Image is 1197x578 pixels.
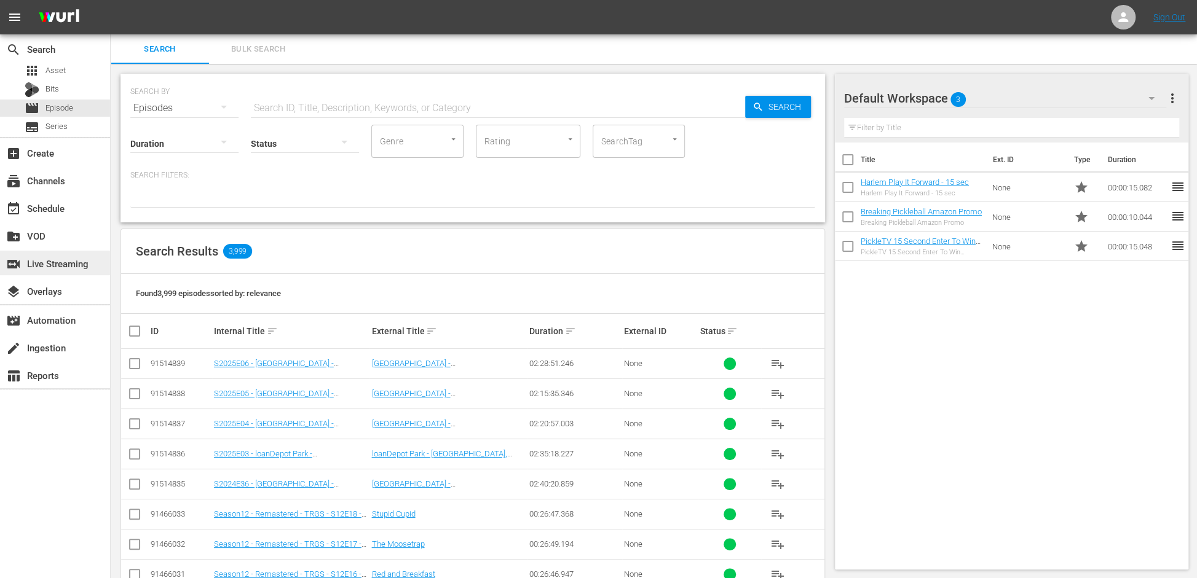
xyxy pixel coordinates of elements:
[151,539,210,549] div: 91466032
[6,229,21,244] span: VOD
[1170,238,1185,253] span: reorder
[763,529,792,559] button: playlist_add
[223,244,252,259] span: 3,999
[1100,143,1174,177] th: Duration
[45,120,68,133] span: Series
[136,244,218,259] span: Search Results
[214,389,366,407] a: S2025E05 - [GEOGRAPHIC_DATA] - [GEOGRAPHIC_DATA], [GEOGRAPHIC_DATA]
[987,202,1069,232] td: None
[770,416,785,431] span: playlist_add
[25,82,39,97] div: Bits
[1164,91,1179,106] span: more_vert
[950,87,966,112] span: 3
[45,102,73,114] span: Episode
[371,509,415,518] a: Stupid Cupid
[986,143,1067,177] th: Ext. ID
[371,449,512,467] a: loanDepot Park - [GEOGRAPHIC_DATA], [GEOGRAPHIC_DATA]
[214,324,368,338] div: Internal Title
[529,389,620,398] div: 02:15:35.346
[770,507,785,521] span: playlist_add
[30,3,89,32] img: ans4CAIJ8jUAAAAAAAAAAAAAAAAAAAAAAAAgQb4GAAAAAAAAAAAAAAAAAAAAAAAAJMjXAAAAAAAAAAAAAAAAAAAAAAAAgAT5G...
[861,143,986,177] th: Title
[727,326,738,337] span: sort
[6,341,21,356] span: Ingestion
[214,359,366,377] a: S2025E06 - [GEOGRAPHIC_DATA] - [GEOGRAPHIC_DATA], [GEOGRAPHIC_DATA]
[214,509,366,528] a: Season12 - Remastered - TRGS - S12E18 - Stupid Cupid
[1102,202,1170,232] td: 00:00:10.044
[861,178,969,187] a: Harlem Play It Forward - 15 sec
[216,42,300,57] span: Bulk Search
[371,419,524,437] a: [GEOGRAPHIC_DATA] - [GEOGRAPHIC_DATA], [GEOGRAPHIC_DATA]
[1102,232,1170,261] td: 00:00:15.048
[1066,143,1100,177] th: Type
[151,326,210,336] div: ID
[861,219,982,227] div: Breaking Pickleball Amazon Promo
[1102,173,1170,202] td: 00:00:15.082
[45,83,59,95] span: Bits
[1073,180,1088,195] span: Promo
[861,207,982,216] a: Breaking Pickleball Amazon Promo
[861,236,981,255] a: PickleTV 15 Second Enter To Win Bumper V2
[6,201,21,216] span: Schedule
[564,133,576,145] button: Open
[25,101,39,115] span: Episode
[529,539,620,549] div: 00:26:49.194
[763,469,792,499] button: playlist_add
[745,96,811,118] button: Search
[214,539,366,558] a: Season12 - Remastered - TRGS - S12E17 - The Moosetrap
[371,389,524,407] a: [GEOGRAPHIC_DATA] - [GEOGRAPHIC_DATA], [GEOGRAPHIC_DATA]
[267,326,278,337] span: sort
[1164,84,1179,113] button: more_vert
[151,359,210,368] div: 91514839
[529,359,620,368] div: 02:28:51.246
[6,284,21,299] span: Overlays
[529,449,620,458] div: 02:35:18.227
[151,419,210,428] div: 91514837
[987,232,1069,261] td: None
[565,326,576,337] span: sort
[624,419,696,428] div: None
[6,369,21,383] span: Reports
[624,539,696,549] div: None
[130,91,239,125] div: Episodes
[700,324,759,338] div: Status
[763,379,792,408] button: playlist_add
[1170,209,1185,224] span: reorder
[151,509,210,518] div: 91466033
[371,359,524,377] a: [GEOGRAPHIC_DATA] - [GEOGRAPHIC_DATA], [GEOGRAPHIC_DATA]
[371,479,524,498] a: [GEOGRAPHIC_DATA] - [GEOGRAPHIC_DATA], [GEOGRAPHIC_DATA]
[214,479,366,498] a: S2024E36 - [GEOGRAPHIC_DATA] - [GEOGRAPHIC_DATA], [GEOGRAPHIC_DATA]
[6,174,21,189] span: Channels
[763,439,792,469] button: playlist_add
[624,509,696,518] div: None
[25,120,39,135] span: Series
[136,289,281,298] span: Found 3,999 episodes sorted by: relevance
[151,389,210,398] div: 91514838
[624,389,696,398] div: None
[624,326,696,336] div: External ID
[624,479,696,488] div: None
[861,248,982,256] div: PickleTV 15 Second Enter To Win Bumper V2
[130,170,815,181] p: Search Filters:
[763,349,792,378] button: playlist_add
[861,189,969,197] div: Harlem Play It Forward - 15 sec
[770,537,785,552] span: playlist_add
[6,146,21,161] span: Create
[770,477,785,491] span: playlist_add
[529,479,620,488] div: 02:40:20.859
[529,419,620,428] div: 02:20:57.003
[6,313,21,328] span: Automation
[529,324,620,338] div: Duration
[844,81,1166,115] div: Default Workspace
[6,42,21,57] span: Search
[770,386,785,401] span: playlist_add
[624,359,696,368] div: None
[214,419,366,437] a: S2025E04 - [GEOGRAPHIC_DATA] - [GEOGRAPHIC_DATA], [GEOGRAPHIC_DATA]
[7,10,22,25] span: menu
[764,96,811,118] span: Search
[1073,209,1088,224] span: Promo
[1170,179,1185,194] span: reorder
[151,479,210,488] div: 91514835
[763,409,792,439] button: playlist_add
[371,539,424,549] a: The Moosetrap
